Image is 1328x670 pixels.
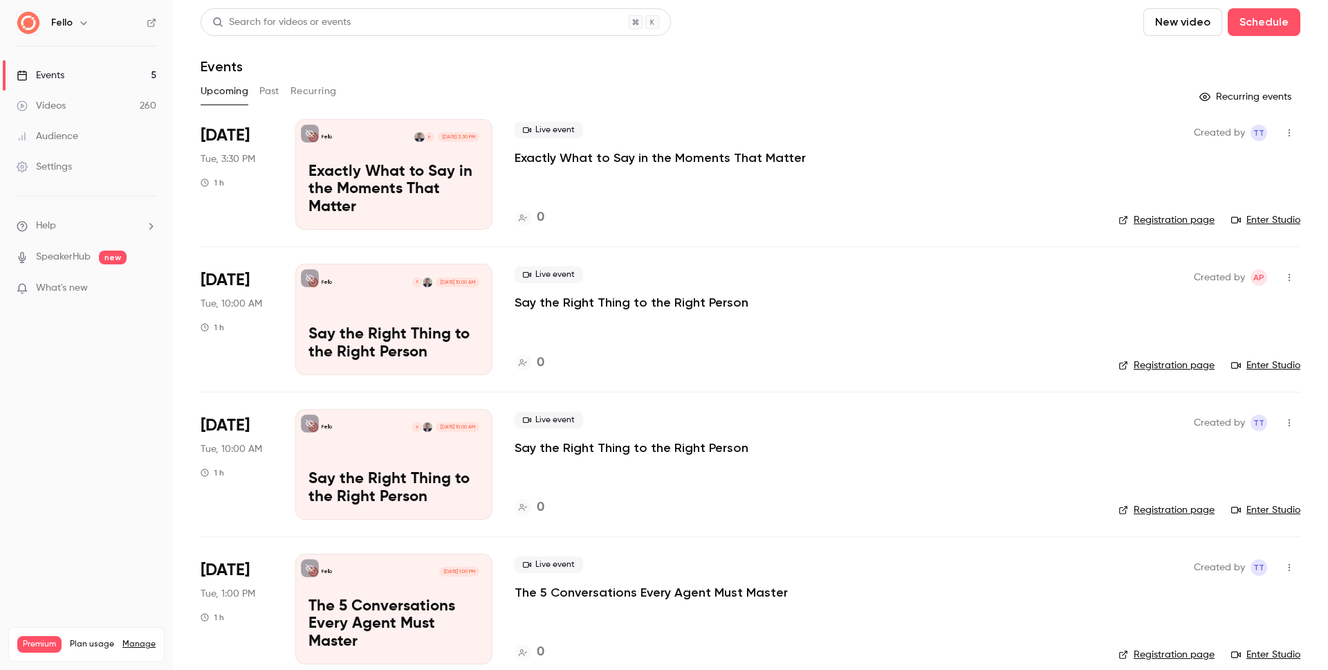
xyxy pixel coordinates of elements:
[515,498,544,517] a: 0
[423,278,432,287] img: Ryan Young
[201,264,273,374] div: Oct 14 Tue, 10:00 AM (America/New York)
[1194,559,1245,576] span: Created by
[201,58,243,75] h1: Events
[515,294,748,311] a: Say the Right Thing to the Right Person
[414,132,424,142] img: Ryan Young
[436,278,479,287] span: [DATE] 10:00 AM
[322,279,332,286] p: Fello
[515,208,544,227] a: 0
[201,119,273,230] div: Sep 30 Tue, 3:30 PM (America/New York)
[537,643,544,662] h4: 0
[212,15,351,30] div: Search for videos or events
[515,643,544,662] a: 0
[295,119,492,230] a: Exactly What to Say in the Moments That MatterFelloPRyan Young[DATE] 3:30 PMExactly What to Say i...
[308,163,479,217] p: Exactly What to Say in the Moments That Matter
[1194,125,1245,141] span: Created by
[1194,269,1245,286] span: Created by
[322,568,332,575] p: Fello
[1118,648,1215,662] a: Registration page
[201,612,224,623] div: 1 h
[259,80,279,102] button: Past
[537,498,544,517] h4: 0
[438,132,479,142] span: [DATE] 3:30 PM
[515,440,748,456] a: Say the Right Thing to the Right Person
[17,160,72,174] div: Settings
[201,559,250,581] span: [DATE]
[1251,559,1267,576] span: Tharun Tiruveedula
[1253,415,1264,431] span: TT
[70,639,114,650] span: Plan usage
[515,122,583,138] span: Live event
[17,129,78,143] div: Audience
[1194,415,1245,431] span: Created by
[201,177,224,188] div: 1 h
[201,269,250,291] span: [DATE]
[17,69,64,82] div: Events
[36,219,56,233] span: Help
[17,12,39,34] img: Fello
[322,424,332,431] p: Fello
[1251,269,1267,286] span: Aayush Panjikar
[201,467,224,478] div: 1 h
[295,409,492,520] a: Say the Right Thing to the Right PersonFelloRyan YoungP[DATE] 10:00 AMSay the Right Thing to the ...
[308,326,479,362] p: Say the Right Thing to the Right Person
[1253,559,1264,576] span: TT
[201,322,224,333] div: 1 h
[17,219,156,233] li: help-dropdown-opener
[515,354,544,372] a: 0
[201,415,250,437] span: [DATE]
[308,471,479,507] p: Say the Right Thing to the Right Person
[1118,359,1215,372] a: Registration page
[36,281,88,296] span: What's new
[1251,125,1267,141] span: Tharun Tiruveedula
[1118,213,1215,227] a: Registration page
[17,636,62,653] span: Premium
[290,80,337,102] button: Recurring
[201,152,255,166] span: Tue, 3:30 PM
[515,150,806,166] a: Exactly What to Say in the Moments That Matter
[295,554,492,664] a: The 5 Conversations Every Agent Must MasterFello[DATE] 1:00 PMThe 5 Conversations Every Agent Mus...
[1231,648,1300,662] a: Enter Studio
[201,554,273,664] div: Oct 28 Tue, 1:00 PM (America/New York)
[412,277,423,288] div: P
[1231,503,1300,517] a: Enter Studio
[140,282,156,295] iframe: Noticeable Trigger
[537,354,544,372] h4: 0
[1118,503,1215,517] a: Registration page
[423,422,432,432] img: Ryan Young
[515,266,583,283] span: Live event
[439,567,479,577] span: [DATE] 1:00 PM
[51,16,73,30] h6: Fello
[1193,86,1300,108] button: Recurring events
[308,598,479,651] p: The 5 Conversations Every Agent Must Master
[1228,8,1300,36] button: Schedule
[1231,213,1300,227] a: Enter Studio
[122,639,156,650] a: Manage
[515,556,583,573] span: Live event
[36,250,91,264] a: SpeakerHub
[201,80,248,102] button: Upcoming
[1143,8,1222,36] button: New video
[201,297,262,311] span: Tue, 10:00 AM
[99,251,127,264] span: new
[1251,415,1267,431] span: Tharun Tiruveedula
[201,442,262,456] span: Tue, 10:00 AM
[322,134,332,141] p: Fello
[201,409,273,520] div: Oct 14 Tue, 10:00 AM (America/New York)
[201,587,255,601] span: Tue, 1:00 PM
[1253,269,1264,286] span: AP
[1231,359,1300,372] a: Enter Studio
[1253,125,1264,141] span: TT
[515,412,583,428] span: Live event
[295,264,492,374] a: Say the Right Thing to the Right PersonFelloRyan YoungP[DATE] 10:00 AMSay the Right Thing to the ...
[436,422,479,432] span: [DATE] 10:00 AM
[537,208,544,227] h4: 0
[412,422,423,433] div: P
[17,99,66,113] div: Videos
[515,584,788,601] a: The 5 Conversations Every Agent Must Master
[424,132,435,143] div: P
